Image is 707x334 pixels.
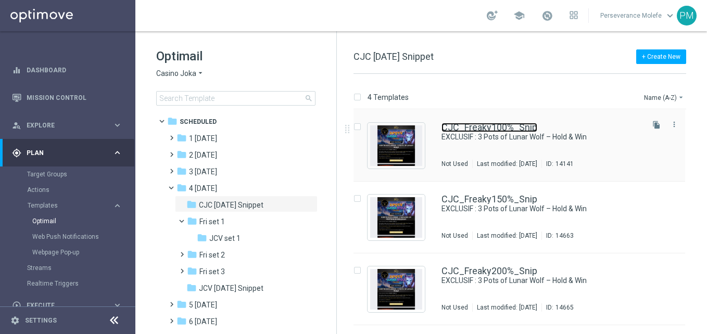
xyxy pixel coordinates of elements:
a: Perseverance Molefekeyboard_arrow_down [599,8,677,23]
div: Webpage Pop-up [32,245,134,260]
a: EXCLUSIF : 3 Pots of Lunar Wolf – Hold & Win [441,276,617,286]
div: Press SPACE to select this row. [343,253,705,325]
div: Web Push Notifications [32,229,134,245]
button: more_vert [669,118,679,131]
a: Target Groups [27,170,108,178]
i: folder [187,266,197,276]
div: 14665 [555,303,574,312]
span: 5 Saturday [189,300,217,310]
span: Explore [27,122,112,129]
div: Last modified: [DATE] [473,232,541,240]
div: Not Used [441,303,468,312]
a: Dashboard [27,56,122,84]
a: CJC_Freaky100%_Snip [441,123,537,132]
i: folder [187,249,197,260]
span: Fri set 1 [199,217,225,226]
div: Dashboard [12,56,122,84]
span: search [305,94,313,102]
i: folder [197,233,207,243]
div: EXCLUSIF : 3 Pots of Lunar Wolf – Hold & Win [441,204,641,214]
a: Actions [27,186,108,194]
button: Casino Joka arrow_drop_down [156,69,205,79]
button: Mission Control [11,94,123,102]
div: Not Used [441,232,468,240]
div: ID: [541,160,574,168]
div: gps_fixed Plan keyboard_arrow_right [11,149,123,157]
a: EXCLUSIF : 3 Pots of Lunar Wolf – Hold & Win [441,132,617,142]
span: 3 Thursday [189,167,217,176]
i: folder [176,149,187,160]
span: Execute [27,302,112,309]
button: file_copy [650,118,663,132]
i: keyboard_arrow_right [112,201,122,211]
button: Templates keyboard_arrow_right [27,201,123,210]
span: CJC [DATE] Snippet [353,51,434,62]
i: keyboard_arrow_right [112,300,122,310]
span: CJC Friday Snippet [199,200,263,210]
div: Last modified: [DATE] [473,160,541,168]
span: Casino Joka [156,69,196,79]
i: gps_fixed [12,148,21,158]
span: JCV Friday Snippet [199,284,263,293]
a: Streams [27,264,108,272]
i: folder [186,199,197,210]
span: 1 Tuesday [189,134,217,143]
a: Mission Control [27,84,122,111]
div: Templates [28,202,112,209]
div: EXCLUSIF : 3 Pots of Lunar Wolf – Hold & Win [441,276,641,286]
button: play_circle_outline Execute keyboard_arrow_right [11,301,123,310]
i: folder [176,183,187,193]
i: folder [167,116,178,126]
span: Fri set 3 [199,267,225,276]
i: settings [10,316,20,325]
i: play_circle_outline [12,301,21,310]
div: Press SPACE to select this row. [343,110,705,182]
div: Plan [12,148,112,158]
div: Target Groups [27,166,134,182]
i: equalizer [12,66,21,75]
div: EXCLUSIF : 3 Pots of Lunar Wolf – Hold & Win [441,132,641,142]
div: Actions [27,182,134,198]
button: person_search Explore keyboard_arrow_right [11,121,123,130]
div: 14663 [555,232,574,240]
div: Execute [12,301,112,310]
span: Fri set 2 [199,250,225,260]
i: folder [186,282,197,293]
a: Webpage Pop-up [32,248,108,256]
div: Explore [12,121,112,130]
div: PM [677,6,697,25]
i: person_search [12,121,21,130]
span: 4 Friday [189,184,217,193]
div: Press SPACE to select this row. [343,182,705,253]
h1: Optimail [156,48,315,65]
div: ID: [541,303,574,312]
i: arrow_drop_down [677,93,685,101]
i: folder [187,216,197,226]
img: 14141.jpeg [370,125,422,166]
a: Web Push Notifications [32,233,108,241]
a: Settings [25,317,57,324]
span: 6 Sunday [189,317,217,326]
input: Search Template [156,91,315,106]
button: + Create New [636,49,686,64]
p: 4 Templates [368,93,409,102]
div: Mission Control [12,84,122,111]
div: Streams [27,260,134,276]
div: 14141 [555,160,574,168]
a: Optimail [32,217,108,225]
span: JCV set 1 [209,234,241,243]
i: keyboard_arrow_right [112,148,122,158]
a: EXCLUSIF : 3 Pots of Lunar Wolf – Hold & Win [441,204,617,214]
a: Realtime Triggers [27,279,108,288]
div: Optimail [32,213,134,229]
div: Realtime Triggers [27,276,134,291]
span: school [513,10,525,21]
span: Plan [27,150,112,156]
i: folder [176,299,187,310]
button: equalizer Dashboard [11,66,123,74]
